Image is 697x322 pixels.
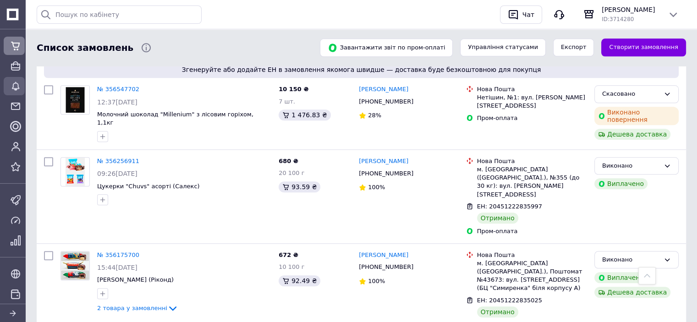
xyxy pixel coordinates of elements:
[97,305,167,311] span: 2 товара у замовленні
[521,8,536,22] div: Чат
[602,89,660,99] div: Скасовано
[97,304,178,311] a: 2 товара у замовленні
[477,297,542,304] span: ЕН: 20451222835025
[500,5,542,24] button: Чат
[601,38,686,56] a: Створити замовлення
[61,86,89,114] img: Фото товару
[477,85,587,93] div: Нова Пошта
[279,158,298,164] span: 680 ₴
[37,41,133,55] span: Список замовлень
[320,38,453,57] button: Завантажити звіт по пром-оплаті
[359,251,408,260] a: [PERSON_NAME]
[97,158,139,164] a: № 356256911
[279,98,295,105] span: 7 шт.
[594,287,670,298] div: Дешева доставка
[279,169,304,176] span: 20 100 г
[368,112,381,119] span: 28%
[602,16,634,22] span: ID: 3714280
[359,157,408,166] a: [PERSON_NAME]
[477,259,587,293] div: м. [GEOGRAPHIC_DATA] ([GEOGRAPHIC_DATA].), Поштомат №43673: вул. [STREET_ADDRESS] (БЦ "Симиренка"...
[97,183,200,190] a: Цукерки "Chuvs" асорті (Салекс)
[477,93,587,110] div: Нетішин, №1: вул. [PERSON_NAME][STREET_ADDRESS]
[97,264,137,271] span: 15:44[DATE]
[477,114,587,122] div: Пром-оплата
[602,5,660,14] span: [PERSON_NAME]
[477,203,542,210] span: ЕН: 20451222835997
[48,65,675,74] span: Згенеруйте або додайте ЕН в замовлення якомога швидше — доставка буде безкоштовною для покупця
[97,86,139,93] a: № 356547702
[477,251,587,259] div: Нова Пошта
[368,278,385,284] span: 100%
[279,275,320,286] div: 92.49 ₴
[60,251,90,280] a: Фото товару
[602,161,660,171] div: Виконано
[279,251,298,258] span: 672 ₴
[477,306,518,317] div: Отримано
[477,227,587,235] div: Пром-оплата
[460,38,546,56] button: Управління статусами
[60,157,90,186] a: Фото товару
[477,157,587,165] div: Нова Пошта
[359,85,408,94] a: [PERSON_NAME]
[97,251,139,258] a: № 356175700
[477,165,587,199] div: м. [GEOGRAPHIC_DATA] ([GEOGRAPHIC_DATA].), №355 (до 30 кг): вул. [PERSON_NAME][STREET_ADDRESS]
[602,255,660,265] div: Виконано
[357,168,415,180] div: [PHONE_NUMBER]
[66,158,84,186] img: Фото товару
[97,170,137,177] span: 09:26[DATE]
[97,98,137,106] span: 12:37[DATE]
[594,178,648,189] div: Виплачено
[97,276,174,283] a: [PERSON_NAME] (Ріконд)
[279,109,331,120] div: 1 476.83 ₴
[594,129,670,140] div: Дешева доставка
[368,184,385,191] span: 100%
[60,85,90,115] a: Фото товару
[97,111,253,126] a: Молочний шоколад "Millenium" з лісовим горіхом, 1,1кг
[594,107,679,125] div: Виконано повернення
[279,181,320,192] div: 93.59 ₴
[553,38,594,56] button: Експорт
[594,272,648,283] div: Виплачено
[357,96,415,108] div: [PHONE_NUMBER]
[357,261,415,273] div: [PHONE_NUMBER]
[37,5,202,24] input: Пошук по кабінету
[61,251,89,280] img: Фото товару
[477,213,518,224] div: Отримано
[279,86,308,93] span: 10 150 ₴
[279,263,304,270] span: 10 100 г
